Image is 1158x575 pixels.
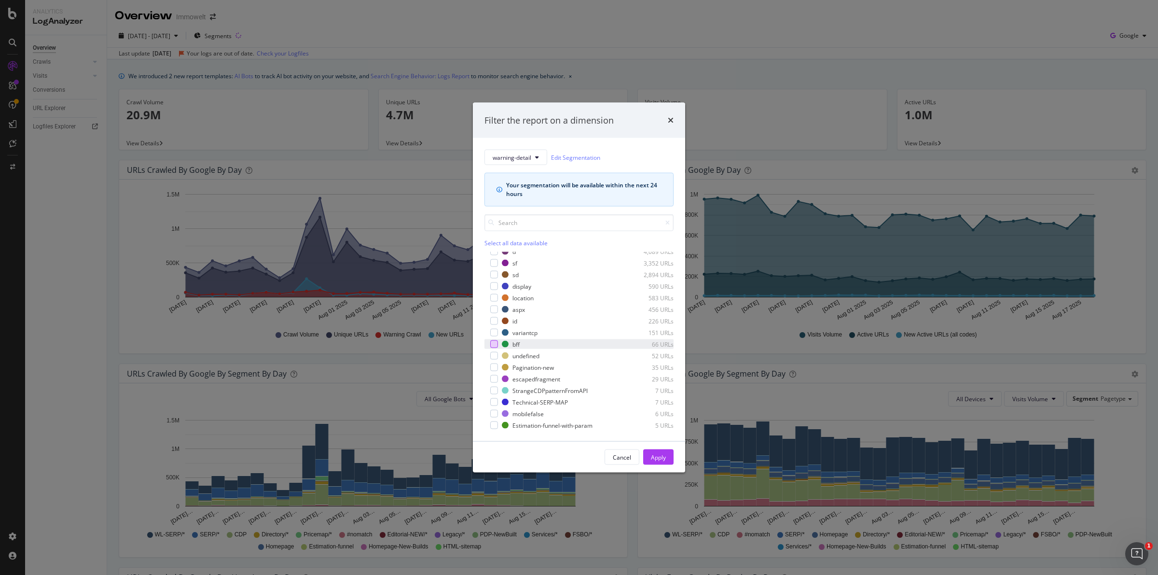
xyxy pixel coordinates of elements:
[626,294,674,302] div: 583 URLs
[512,328,538,337] div: variantcp
[626,282,674,290] div: 590 URLs
[512,386,588,394] div: StrangeCDPpatternFromAPI
[613,453,631,461] div: Cancel
[512,398,568,406] div: Technical-SERP-MAP
[1145,542,1153,550] span: 1
[512,375,560,383] div: escapedfragment
[626,351,674,360] div: 52 URLs
[651,453,666,461] div: Apply
[484,239,674,247] div: Select all data available
[484,114,614,126] div: Filter the report on a dimension
[643,449,674,465] button: Apply
[605,449,639,465] button: Cancel
[512,259,517,267] div: sf
[626,398,674,406] div: 7 URLs
[484,173,674,207] div: info banner
[512,270,519,279] div: sd
[626,340,674,348] div: 66 URLs
[1125,542,1148,565] iframe: Intercom live chat
[512,421,593,429] div: Estimation-funnel-with-param
[668,114,674,126] div: times
[626,259,674,267] div: 3,352 URLs
[626,305,674,313] div: 456 URLs
[512,282,531,290] div: display
[493,153,531,161] span: warning-detail
[626,421,674,429] div: 5 URLs
[512,409,544,418] div: mobilefalse
[512,317,517,325] div: id
[512,340,520,348] div: bff
[512,363,554,371] div: Pagination-new
[473,102,685,473] div: modal
[626,409,674,418] div: 6 URLs
[626,375,674,383] div: 29 URLs
[626,317,674,325] div: 226 URLs
[626,363,674,371] div: 35 URLs
[484,214,674,231] input: Search
[506,181,662,198] div: Your segmentation will be available within the next 24 hours
[512,351,539,360] div: undefined
[484,150,547,165] button: warning-detail
[512,294,534,302] div: location
[626,328,674,337] div: 151 URLs
[551,152,600,162] a: Edit Segmentation
[626,270,674,279] div: 2,894 URLs
[512,305,525,313] div: aspx
[626,386,674,394] div: 7 URLs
